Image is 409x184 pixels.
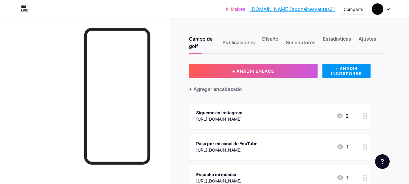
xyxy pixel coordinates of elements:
[323,36,351,42] font: Estadísticas
[223,39,255,45] font: Publicaciones
[196,110,242,115] font: Sígueme en Instagram
[250,6,335,12] font: [DOMAIN_NAME]/adonaicervantes21
[189,36,213,49] font: Campo de golf
[189,64,318,78] button: + AÑADIR ENLACE
[231,6,245,12] font: Mejora
[346,144,349,150] font: 1
[250,5,335,13] a: [DOMAIN_NAME]/adonaicervantes21
[344,7,363,12] font: Compartir
[372,3,383,15] img: adonaicervantes21
[196,147,242,152] font: [URL][DOMAIN_NAME]
[262,36,279,42] font: Diseño
[196,116,242,122] font: [URL][DOMAIN_NAME]
[286,39,315,45] font: Suscriptores
[346,175,349,181] font: 1
[196,172,236,177] font: Escucha mi música
[196,141,257,146] font: Pasa por mi canal de YouTube
[232,69,274,74] font: + AÑADIR ENLACE
[358,36,376,42] font: Ajustes
[196,178,242,183] font: [URL][DOMAIN_NAME]
[189,86,242,92] font: + Agregar encabezado
[331,66,362,76] font: + AÑADIR INCORPORAR
[346,113,349,119] font: 2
